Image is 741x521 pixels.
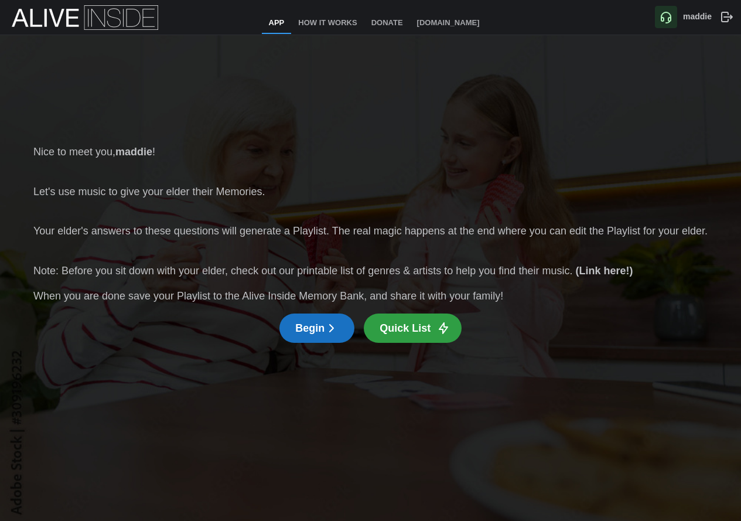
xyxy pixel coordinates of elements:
[683,12,712,21] b: maddie
[33,144,708,160] div: Nice to meet you, !
[33,184,708,200] div: Let's use music to give your elder their Memories.
[279,314,354,343] button: Begin
[295,314,339,342] span: Begin
[33,288,708,304] div: When you are done save your Playlist to the Alive Inside Memory Bank, and share it with your family!
[12,5,158,30] img: Alive Inside Logo
[33,223,708,239] div: Your elder's answers to these questions will generate a Playlist. The real magic happens at the e...
[410,13,487,34] a: [DOMAIN_NAME]
[364,13,410,34] a: Donate
[575,265,633,277] a: (Link here!)
[291,13,364,34] a: How It Works
[262,13,292,34] a: App
[115,146,152,158] b: maddie
[380,314,431,342] span: Quick List
[364,314,461,343] button: Quick List
[33,263,708,279] div: Note: Before you sit down with your elder, check out our printable list of genres & artists to he...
